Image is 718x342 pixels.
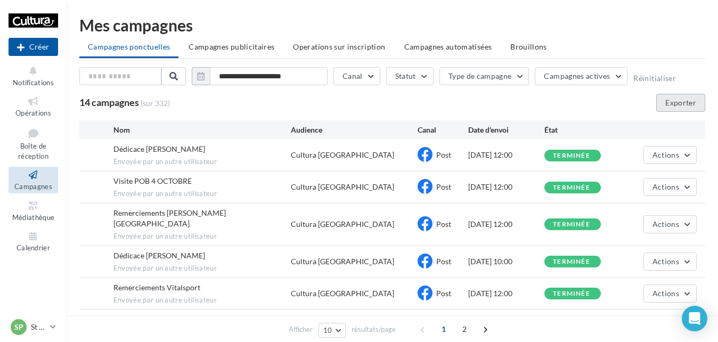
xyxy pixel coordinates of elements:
[9,167,58,193] a: Campagnes
[31,322,46,332] p: St Parres
[643,146,697,164] button: Actions
[436,182,451,191] span: Post
[291,182,394,192] div: Cultura [GEOGRAPHIC_DATA]
[9,228,58,254] a: Calendrier
[553,258,590,265] div: terminée
[9,317,58,337] a: SP St Parres
[553,152,590,159] div: terminée
[113,125,291,135] div: Nom
[468,150,544,160] div: [DATE] 12:00
[633,74,676,83] button: Réinitialiser
[13,78,54,87] span: Notifications
[553,290,590,297] div: terminée
[15,109,51,117] span: Opérations
[9,63,58,89] button: Notifications
[643,253,697,271] button: Actions
[113,264,291,273] span: Envoyée par un autre utilisateur
[435,321,452,338] span: 1
[386,67,434,85] button: Statut
[9,93,58,119] a: Opérations
[113,176,192,185] span: Visite POB 4 OCTOBRE
[352,324,396,335] span: résultats/page
[553,221,590,228] div: terminée
[9,124,58,163] a: Boîte de réception
[113,189,291,199] span: Envoyée par un autre utilisateur
[79,17,705,33] div: Mes campagnes
[291,288,394,299] div: Cultura [GEOGRAPHIC_DATA]
[468,125,544,135] div: Date d'envoi
[291,219,394,230] div: Cultura [GEOGRAPHIC_DATA]
[113,314,192,323] span: Visite POB 4 OCTOBRE
[468,288,544,299] div: [DATE] 12:00
[319,323,346,338] button: 10
[113,251,205,260] span: Dédicace Alain Maufinet
[418,125,468,135] div: Canal
[113,296,291,305] span: Envoyée par un autre utilisateur
[652,150,679,159] span: Actions
[544,71,610,80] span: Campagnes actives
[113,283,200,292] span: Remerciements Vitalsport
[652,257,679,266] span: Actions
[141,98,170,109] span: (sur 332)
[333,67,380,85] button: Canal
[544,125,621,135] div: État
[652,289,679,298] span: Actions
[291,125,418,135] div: Audience
[113,157,291,167] span: Envoyée par un autre utilisateur
[468,219,544,230] div: [DATE] 12:00
[9,198,58,224] a: Médiathèque
[656,94,705,112] button: Exporter
[291,150,394,160] div: Cultura [GEOGRAPHIC_DATA]
[323,326,332,335] span: 10
[643,178,697,196] button: Actions
[9,38,58,56] div: Nouvelle campagne
[652,182,679,191] span: Actions
[468,182,544,192] div: [DATE] 12:00
[14,322,23,332] span: SP
[510,42,547,51] span: Brouillons
[291,256,394,267] div: Cultura [GEOGRAPHIC_DATA]
[113,232,291,241] span: Envoyée par un autre utilisateur
[652,219,679,229] span: Actions
[14,182,52,191] span: Campagnes
[113,144,205,153] span: Dédicace M.A Graff
[535,67,627,85] button: Campagnes actives
[439,67,529,85] button: Type de campagne
[293,42,385,51] span: Operations sur inscription
[436,219,451,229] span: Post
[553,184,590,191] div: terminée
[189,42,274,51] span: Campagnes publicitaires
[404,42,492,51] span: Campagnes automatisées
[436,257,451,266] span: Post
[79,96,139,108] span: 14 campagnes
[682,306,707,331] div: Open Intercom Messenger
[17,243,50,252] span: Calendrier
[468,256,544,267] div: [DATE] 10:00
[289,324,313,335] span: Afficher
[113,208,226,228] span: Remerciements Clés de Troyes
[436,150,451,159] span: Post
[436,289,451,298] span: Post
[18,142,48,160] span: Boîte de réception
[9,38,58,56] button: Créer
[456,321,473,338] span: 2
[643,284,697,303] button: Actions
[643,215,697,233] button: Actions
[12,213,55,222] span: Médiathèque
